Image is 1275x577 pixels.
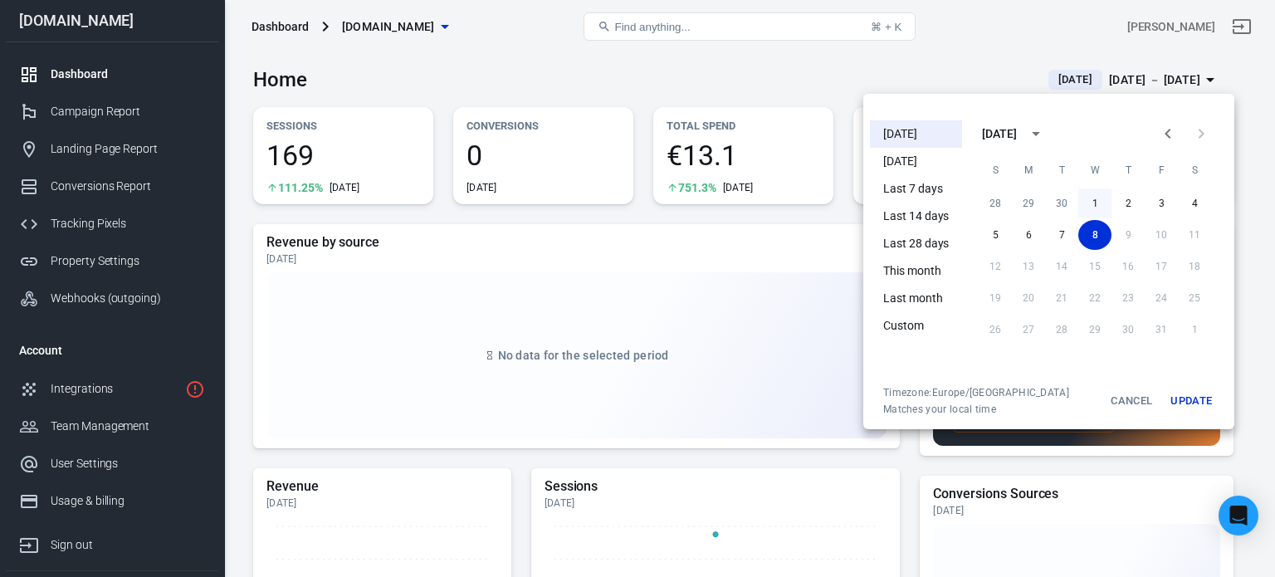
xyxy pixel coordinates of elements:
[883,386,1069,399] div: Timezone: Europe/[GEOGRAPHIC_DATA]
[1145,188,1178,218] button: 3
[1105,386,1158,416] button: Cancel
[870,230,962,257] li: Last 28 days
[979,188,1012,218] button: 28
[883,403,1069,416] span: Matches your local time
[979,220,1012,250] button: 5
[1014,154,1043,187] span: Monday
[1219,496,1258,535] div: Open Intercom Messenger
[1111,188,1145,218] button: 2
[1047,154,1077,187] span: Tuesday
[1045,188,1078,218] button: 30
[870,203,962,230] li: Last 14 days
[1165,386,1218,416] button: Update
[1012,220,1045,250] button: 6
[1078,188,1111,218] button: 1
[1045,220,1078,250] button: 7
[1078,220,1111,250] button: 8
[1146,154,1176,187] span: Friday
[1012,188,1045,218] button: 29
[870,175,962,203] li: Last 7 days
[982,125,1017,143] div: [DATE]
[870,257,962,285] li: This month
[870,285,962,312] li: Last month
[1180,154,1209,187] span: Saturday
[870,148,962,175] li: [DATE]
[870,312,962,340] li: Custom
[1151,117,1185,150] button: Previous month
[980,154,1010,187] span: Sunday
[1080,154,1110,187] span: Wednesday
[1113,154,1143,187] span: Thursday
[1178,188,1211,218] button: 4
[870,120,962,148] li: [DATE]
[1022,120,1050,148] button: calendar view is open, switch to year view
